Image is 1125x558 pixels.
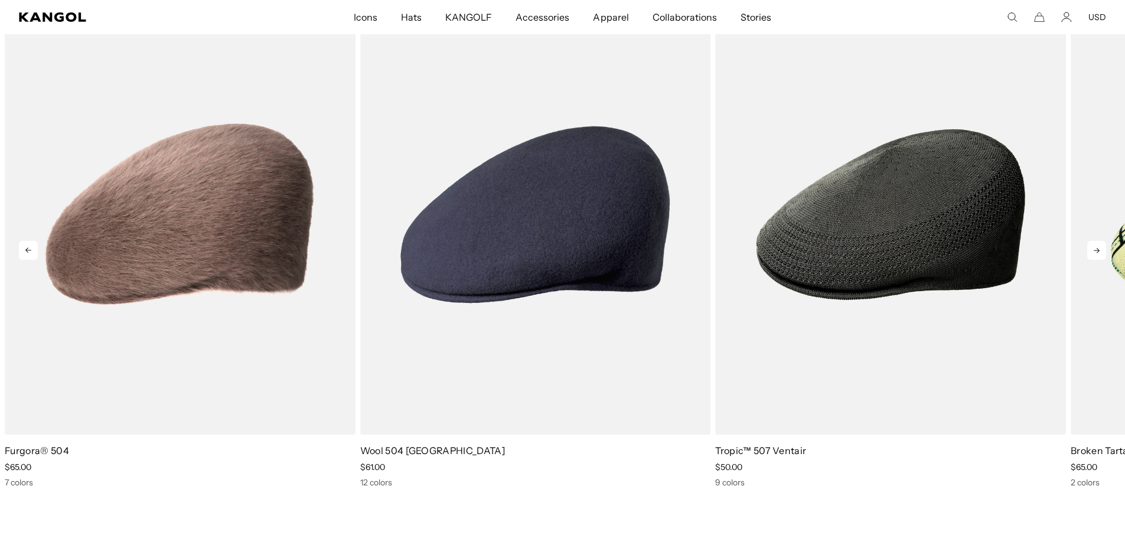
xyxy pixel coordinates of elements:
span: $61.00 [360,462,385,472]
span: $50.00 [715,462,742,472]
div: 9 colors [715,477,1066,488]
a: Furgora® 504 [5,445,69,456]
summary: Search here [1007,12,1018,22]
a: Kangol [19,12,234,22]
span: $65.00 [5,462,31,472]
div: 12 colors [360,477,711,488]
button: USD [1088,12,1106,22]
button: Cart [1034,12,1045,22]
div: 7 colors [5,477,356,488]
a: Account [1061,12,1072,22]
a: Wool 504 [GEOGRAPHIC_DATA] [360,445,505,456]
a: Tropic™ 507 Ventair [715,445,806,456]
span: $65.00 [1071,462,1097,472]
